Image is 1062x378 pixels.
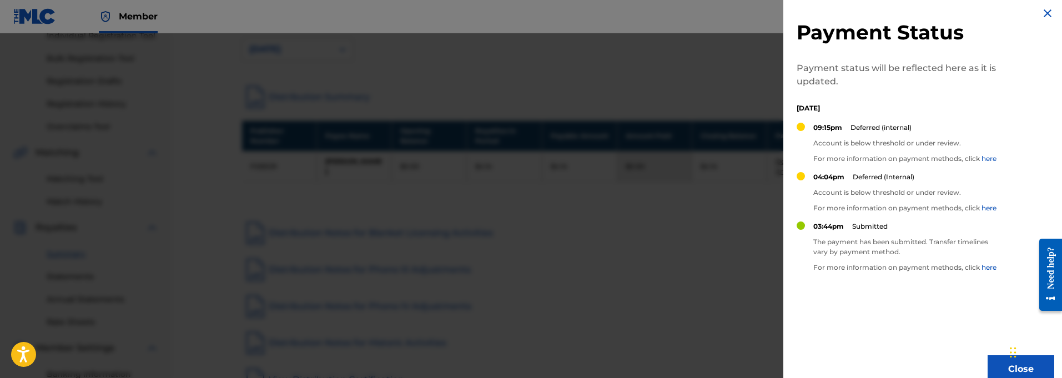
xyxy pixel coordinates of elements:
[813,154,996,164] p: For more information on payment methods, click
[1006,325,1062,378] iframe: Chat Widget
[852,221,888,231] p: Submitted
[813,203,996,213] p: For more information on payment methods, click
[850,123,912,133] p: Deferred (internal)
[99,10,112,23] img: Top Rightsholder
[1031,229,1062,320] iframe: Resource Center
[982,263,996,271] a: here
[797,103,1002,113] p: [DATE]
[813,172,844,182] p: 04:04pm
[813,221,844,231] p: 03:44pm
[813,237,1002,257] p: The payment has been submitted. Transfer timelines vary by payment method.
[797,62,1002,88] p: Payment status will be reflected here as it is updated.
[813,123,842,133] p: 09:15pm
[982,154,996,163] a: here
[119,10,158,23] span: Member
[797,20,1002,45] h2: Payment Status
[813,138,996,148] p: Account is below threshold or under review.
[813,188,996,198] p: Account is below threshold or under review.
[813,263,1002,273] p: For more information on payment methods, click
[853,172,914,182] p: Deferred (Internal)
[13,8,56,24] img: MLC Logo
[1010,336,1016,369] div: Drag
[982,204,996,212] a: here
